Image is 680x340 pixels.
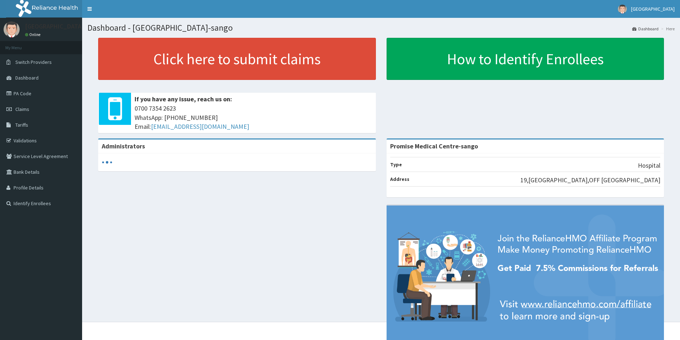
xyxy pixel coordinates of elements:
[25,23,84,30] p: [GEOGRAPHIC_DATA]
[98,38,376,80] a: Click here to submit claims
[631,6,675,12] span: [GEOGRAPHIC_DATA]
[15,122,28,128] span: Tariffs
[135,104,372,131] span: 0700 7354 2623 WhatsApp: [PHONE_NUMBER] Email:
[15,106,29,112] span: Claims
[390,142,478,150] strong: Promise Medical Centre-sango
[102,142,145,150] b: Administrators
[15,75,39,81] span: Dashboard
[4,21,20,37] img: User Image
[135,95,232,103] b: If you have any issue, reach us on:
[390,161,402,168] b: Type
[102,157,112,168] svg: audio-loading
[632,26,659,32] a: Dashboard
[638,161,660,170] p: Hospital
[87,23,675,32] h1: Dashboard - [GEOGRAPHIC_DATA]-sango
[151,122,249,131] a: [EMAIL_ADDRESS][DOMAIN_NAME]
[520,176,660,185] p: 19,[GEOGRAPHIC_DATA],OFF [GEOGRAPHIC_DATA]
[387,38,664,80] a: How to Identify Enrollees
[390,176,409,182] b: Address
[15,59,52,65] span: Switch Providers
[659,26,675,32] li: Here
[25,32,42,37] a: Online
[618,5,627,14] img: User Image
